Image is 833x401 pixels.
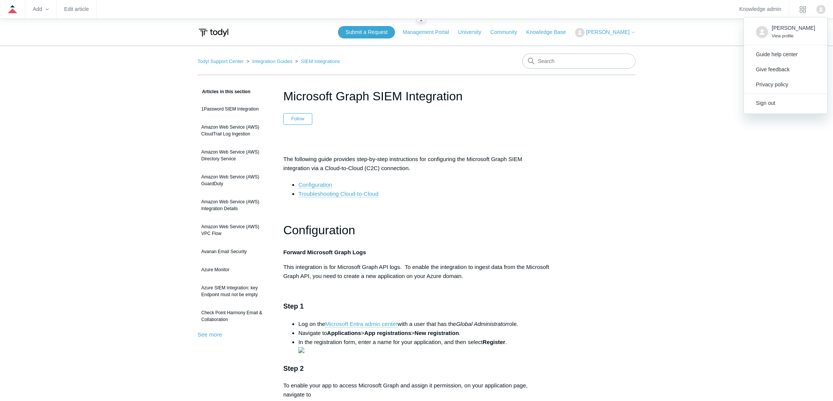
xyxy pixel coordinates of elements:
small: View profile [772,34,794,38]
button: Follow Article [283,113,312,124]
a: Submit a Request [338,26,395,38]
a: Todyl Support Center [197,58,244,64]
a: Amazon Web Service (AWS) Directory Service [197,145,272,166]
a: Amazon Web Service (AWS) VPC Flow [197,220,272,241]
p: This integration is for Microsoft Graph API logs. To enable the integration to ingest data from t... [283,263,550,281]
strong: New registration [415,330,459,336]
input: Search [522,54,636,69]
img: 39969852501395 [298,347,304,353]
li: SIEM Integrations [294,58,340,64]
zd-hc-trigger: Add [33,7,49,11]
a: Guide help center [744,47,827,62]
a: Community [491,28,525,36]
a: Sign out [744,95,827,111]
p: The following guide provides step-by-step instructions for configuring the Microsoft Graph SIEM i... [283,155,550,173]
a: 1Password SIEM Integration [197,102,272,116]
a: Amazon Web Service (AWS) GuardDuty [197,170,272,191]
h1: Microsoft Graph SIEM Integration [283,87,550,105]
a: Microsoft Entra admin center [325,321,398,327]
a: Integration Guides [252,58,292,64]
a: SIEM Integrations [301,58,340,64]
zd-hc-resizer: Guide navigation [416,18,426,22]
strong: Forward Microsoft Graph Logs [283,249,366,255]
a: Amazon Web Service (AWS) Integration Details [197,195,272,216]
strong: App registrations [364,330,411,336]
a: Privacy policy [744,77,827,92]
a: Configuration [298,181,332,188]
zd-hc-name: [PERSON_NAME] [772,24,815,40]
a: Management Portal [403,28,457,36]
li: Integration Guides [245,58,294,64]
a: Amazon Web Service (AWS) CloudTrail Log Ingestion [197,120,272,141]
li: Log on the with a user that has the role. [298,320,550,329]
a: Give feedback [744,62,827,77]
img: Todyl Support Center Help Center home page [197,26,230,40]
a: Check Point Harmony Email & Collaboration [197,306,272,327]
a: Azure Monitor [197,263,272,277]
a: Azure SIEM Integration: key Endpoint must not be empty [197,281,272,302]
img: user avatar [816,5,825,14]
li: In the registration form, enter a name for your application, and then select . [298,338,550,356]
strong: Register [483,339,505,345]
span: [PERSON_NAME] [586,29,629,35]
a: See more [197,331,222,338]
h1: Configuration [283,221,550,240]
h3: Step 2 [283,363,550,374]
li: Navigate to > > . [298,329,550,338]
img: user avatar [756,26,768,38]
span: Articles in this section [197,89,250,94]
p: To enable your app to access Microsoft Graph and assign it permission, on your application page, ... [283,381,550,399]
button: [PERSON_NAME] [575,28,636,37]
strong: Applications [327,330,361,336]
h3: Step 1 [283,301,550,312]
a: University [458,28,489,36]
a: Knowledge Base [526,28,574,36]
a: Edit article [64,7,89,11]
a: Knowledge admin [739,7,781,11]
a: Troubleshooting Cloud-to-Cloud [298,191,378,197]
li: Todyl Support Center [197,58,245,64]
em: Global Administrator [456,321,507,327]
a: Avanan Email Security [197,244,272,259]
zd-hc-trigger: Click your profile icon to open the profile menu [816,5,825,14]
